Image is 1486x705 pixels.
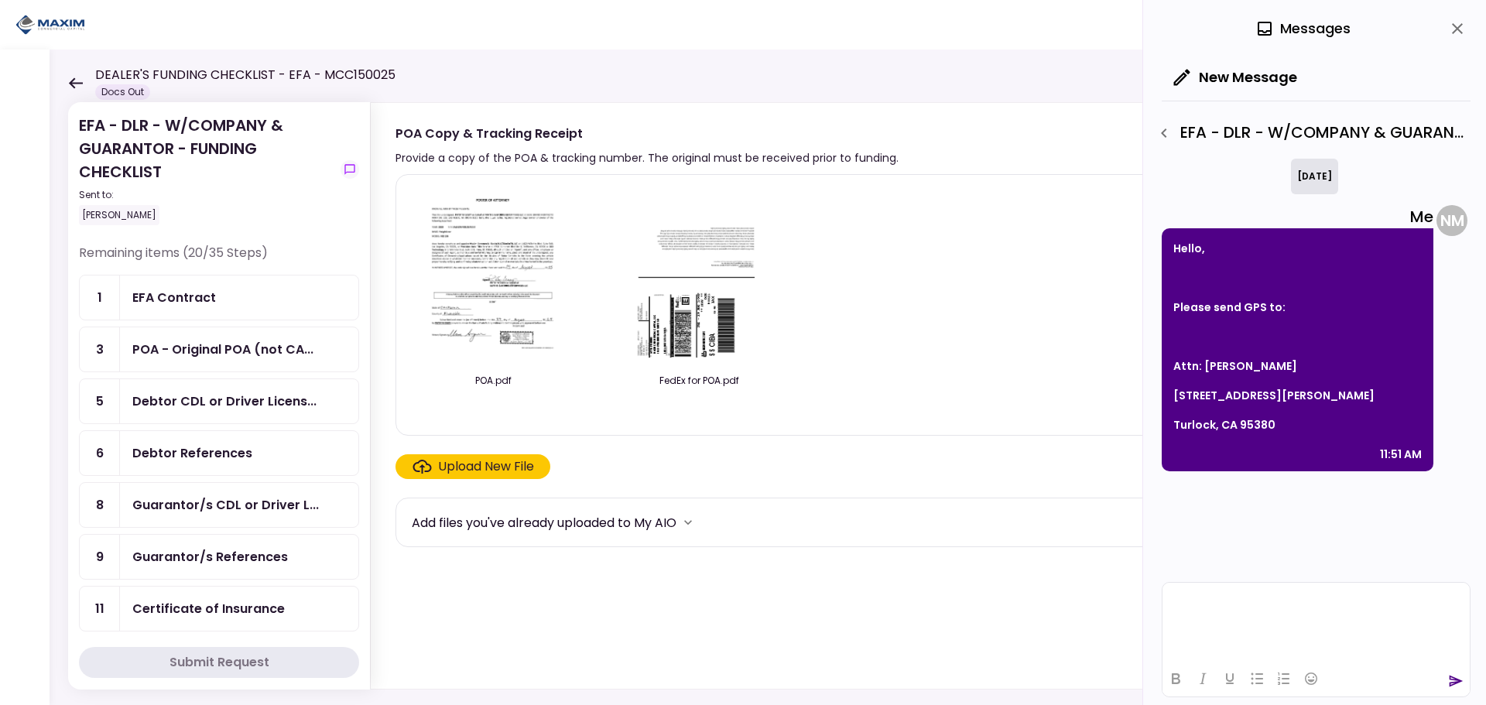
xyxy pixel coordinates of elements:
[1162,583,1470,660] iframe: Rich Text Area
[79,534,359,580] a: 9Guarantor/s References
[132,495,319,515] div: Guarantor/s CDL or Driver License
[1291,159,1338,194] div: [DATE]
[132,599,285,618] div: Certificate of Insurance
[80,587,120,631] div: 11
[169,653,269,672] div: Submit Request
[132,340,313,359] div: POA - Original POA (not CA or GA)
[80,483,120,527] div: 8
[1271,668,1297,690] button: Numbered list
[79,114,334,225] div: EFA - DLR - W/COMPANY & GUARANTOR - FUNDING CHECKLIST
[1173,388,1375,403] strong: [STREET_ADDRESS][PERSON_NAME]
[395,149,899,167] div: Provide a copy of the POA & tracking number. The original must be received prior to funding.
[132,443,252,463] div: Debtor References
[1173,239,1422,258] p: Hello,
[79,244,359,275] div: Remaining items (20/35 Steps)
[438,457,534,476] div: Upload New File
[341,160,359,179] button: show-messages
[79,275,359,320] a: 1EFA Contract
[1151,120,1471,146] div: EFA - DLR - W/COMPANY & GUARANTOR - FUNDING CHECKLIST - GPS Units Ordered
[132,392,317,411] div: Debtor CDL or Driver License
[618,374,780,388] div: FedEx for POA.pdf
[1255,17,1351,40] div: Messages
[370,102,1455,690] div: POA Copy & Tracking ReceiptProvide a copy of the POA & tracking number. The original must be rece...
[79,430,359,476] a: 6Debtor References
[1162,57,1310,98] button: New Message
[95,66,395,84] h1: DEALER'S FUNDING CHECKLIST - EFA - MCC150025
[676,511,700,534] button: more
[80,379,120,423] div: 5
[79,378,359,424] a: 5Debtor CDL or Driver License
[1162,668,1189,690] button: Bold
[80,275,120,320] div: 1
[1173,298,1422,317] p: Please send GPS to:
[395,124,899,143] div: POA Copy & Tracking Receipt
[132,547,288,566] div: Guarantor/s References
[1190,668,1216,690] button: Italic
[1173,358,1297,374] strong: Attn: [PERSON_NAME]
[79,205,159,225] div: [PERSON_NAME]
[79,647,359,678] button: Submit Request
[1380,445,1422,464] div: 11:51 AM
[1162,205,1433,228] div: Me
[1173,417,1275,433] strong: Turlock, CA 95380
[15,13,85,36] img: Partner icon
[1217,668,1243,690] button: Underline
[1444,15,1471,42] button: close
[79,482,359,528] a: 8Guarantor/s CDL or Driver License
[1448,673,1464,689] button: send
[79,188,334,202] div: Sent to:
[132,288,216,307] div: EFA Contract
[395,454,550,479] span: Click here to upload the required document
[412,374,574,388] div: POA.pdf
[1298,668,1324,690] button: Emojis
[79,586,359,631] a: 11Certificate of Insurance
[1436,205,1467,236] div: N M
[80,431,120,475] div: 6
[95,84,150,100] div: Docs Out
[412,513,676,532] div: Add files you've already uploaded to My AIO
[79,327,359,372] a: 3POA - Original POA (not CA or GA)
[1244,668,1270,690] button: Bullet list
[80,535,120,579] div: 9
[80,327,120,371] div: 3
